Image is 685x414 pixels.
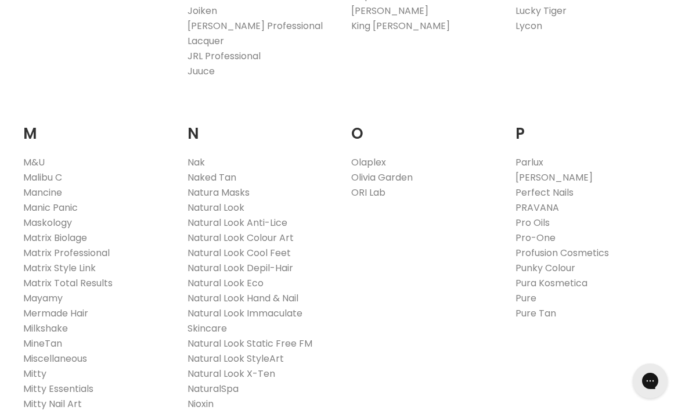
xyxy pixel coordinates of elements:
[23,156,45,169] a: M&U
[515,231,556,244] a: Pro-One
[23,261,96,275] a: Matrix Style Link
[188,352,284,365] a: Natural Look StyleArt
[515,4,567,17] a: Lucky Tiger
[23,337,62,350] a: MineTan
[23,352,87,365] a: Miscellaneous
[515,291,536,305] a: Pure
[188,4,217,17] a: Joiken
[188,307,302,335] a: Natural Look Immaculate Skincare
[515,156,543,169] a: Parlux
[351,4,428,17] a: [PERSON_NAME]
[188,261,293,275] a: Natural Look Depil-Hair
[515,216,550,229] a: Pro Oils
[351,156,386,169] a: Olaplex
[627,359,673,402] iframe: Gorgias live chat messenger
[351,107,498,146] h2: O
[188,231,294,244] a: Natural Look Colour Art
[23,382,93,395] a: Mitty Essentials
[188,49,261,63] a: JRL Professional
[515,276,587,290] a: Pura Kosmetica
[515,201,559,214] a: PRAVANA
[188,276,264,290] a: Natural Look Eco
[188,156,205,169] a: Nak
[23,276,113,290] a: Matrix Total Results
[188,337,312,350] a: Natural Look Static Free FM
[23,367,46,380] a: Mitty
[188,64,215,78] a: Juuce
[515,186,574,199] a: Perfect Nails
[23,322,68,335] a: Milkshake
[188,397,214,411] a: Nioxin
[188,107,334,146] h2: N
[23,216,72,229] a: Maskology
[23,186,62,199] a: Mancine
[515,246,609,260] a: Profusion Cosmetics
[515,261,575,275] a: Punky Colour
[515,171,593,184] a: [PERSON_NAME]
[23,231,87,244] a: Matrix Biolage
[23,397,82,411] a: Mitty Nail Art
[351,19,450,33] a: King [PERSON_NAME]
[351,171,413,184] a: Olivia Garden
[188,367,275,380] a: Natural Look X-Ten
[23,171,62,184] a: Malibu C
[351,186,385,199] a: ORI Lab
[23,291,63,305] a: Mayamy
[188,19,323,48] a: [PERSON_NAME] Professional Lacquer
[23,201,78,214] a: Manic Panic
[23,246,110,260] a: Matrix Professional
[188,291,298,305] a: Natural Look Hand & Nail
[188,171,236,184] a: Naked Tan
[515,307,556,320] a: Pure Tan
[188,382,239,395] a: NaturalSpa
[188,201,244,214] a: Natural Look
[23,107,170,146] h2: M
[515,19,542,33] a: Lycon
[188,246,291,260] a: Natural Look Cool Feet
[188,186,250,199] a: Natura Masks
[515,107,662,146] h2: P
[188,216,287,229] a: Natural Look Anti-Lice
[23,307,88,320] a: Mermade Hair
